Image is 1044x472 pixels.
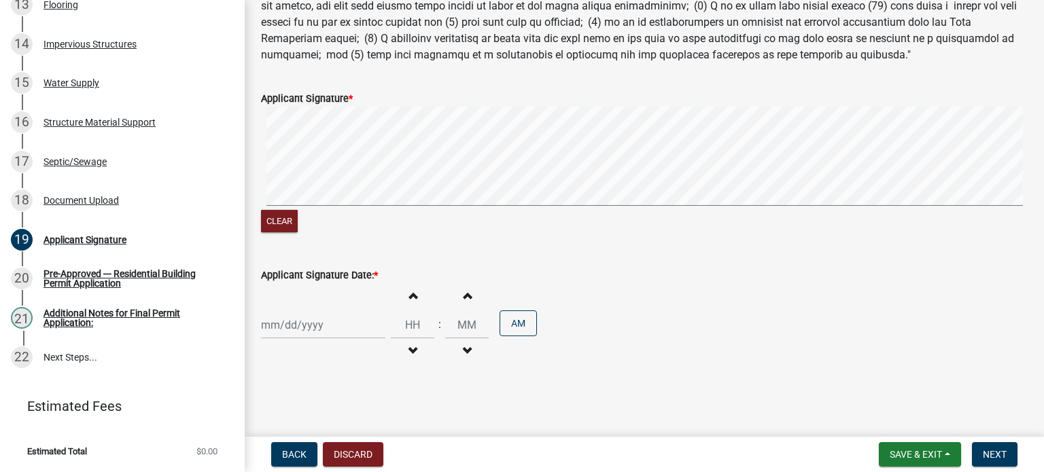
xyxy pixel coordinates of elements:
[972,442,1017,467] button: Next
[43,308,223,327] div: Additional Notes for Final Permit Application:
[196,447,217,456] span: $0.00
[890,449,942,460] span: Save & Exit
[983,449,1007,460] span: Next
[11,346,33,368] div: 22
[11,307,33,329] div: 21
[391,311,434,339] input: Hours
[11,111,33,133] div: 16
[879,442,961,467] button: Save & Exit
[261,94,353,104] label: Applicant Signature
[11,151,33,173] div: 17
[27,447,87,456] span: Estimated Total
[43,269,223,288] div: Pre-Approved --- Residential Building Permit Application
[43,196,119,205] div: Document Upload
[261,271,378,280] label: Applicant Signature Date:
[323,442,383,467] button: Discard
[434,316,445,333] div: :
[43,78,99,88] div: Water Supply
[500,310,537,336] button: AM
[445,311,489,339] input: Minutes
[261,210,298,232] button: Clear
[271,442,317,467] button: Back
[11,189,33,211] div: 18
[11,72,33,94] div: 15
[43,235,126,244] div: Applicant Signature
[11,268,33,289] div: 20
[282,449,307,460] span: Back
[11,33,33,55] div: 14
[43,39,137,49] div: Impervious Structures
[43,117,156,127] div: Structure Material Support
[11,229,33,251] div: 19
[261,311,385,339] input: mm/dd/yyyy
[11,393,223,420] a: Estimated Fees
[43,157,107,166] div: Septic/Sewage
